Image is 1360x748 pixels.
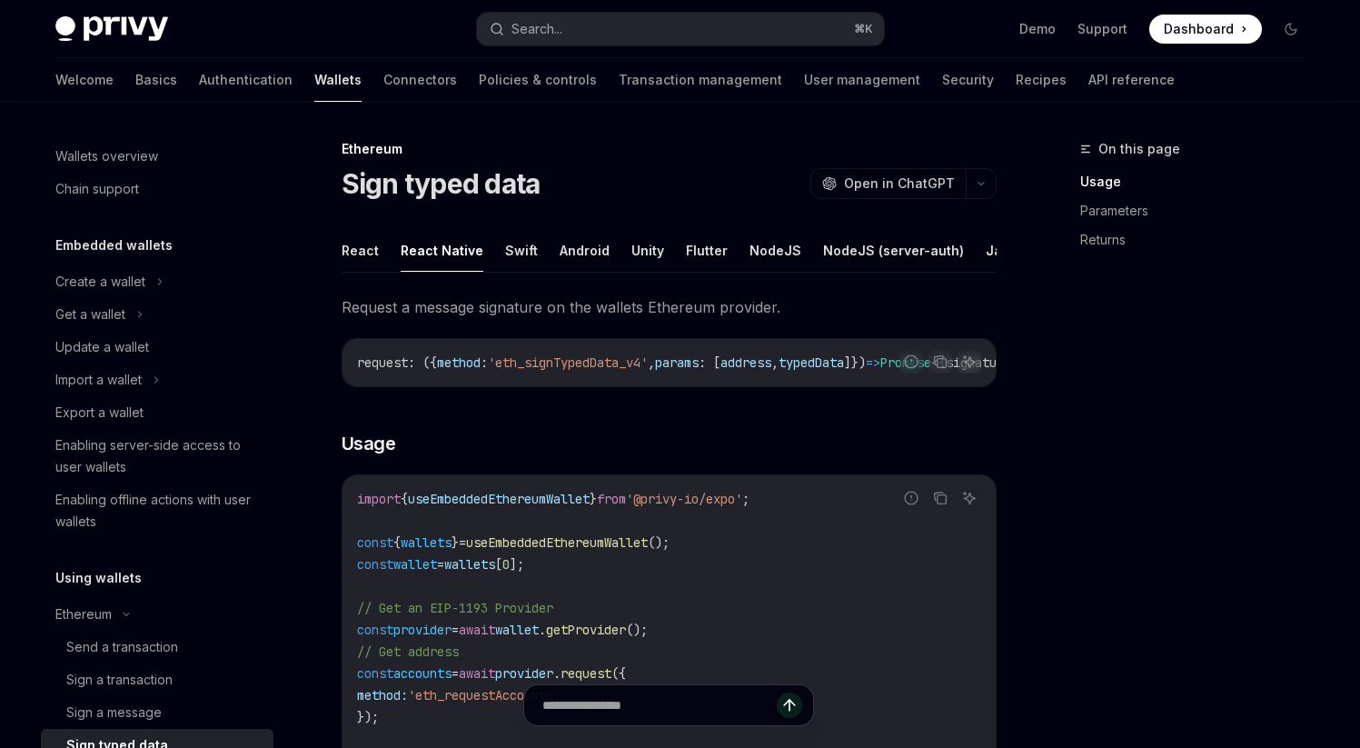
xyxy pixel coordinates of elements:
[357,643,459,660] span: // Get address
[742,491,749,507] span: ;
[135,58,177,102] a: Basics
[928,350,952,374] button: Copy the contents from the code block
[477,13,884,45] button: Search...⌘K
[199,58,293,102] a: Authentication
[401,534,452,551] span: wallets
[459,534,466,551] span: =
[357,491,401,507] span: import
[495,665,553,682] span: provider
[393,534,401,551] span: {
[55,16,168,42] img: dark logo
[459,665,495,682] span: await
[1098,138,1180,160] span: On this page
[854,22,873,36] span: ⌘ K
[357,556,393,573] span: const
[495,556,502,573] span: [
[560,229,610,272] button: Android
[481,354,488,371] span: :
[1019,20,1056,38] a: Demo
[479,58,597,102] a: Policies & controls
[488,354,648,371] span: 'eth_signTypedData_v4'
[986,229,1018,272] button: Java
[342,140,997,158] div: Ethereum
[619,58,782,102] a: Transaction management
[41,484,273,538] a: Enabling offline actions with user wallets
[357,354,408,371] span: request
[844,354,866,371] span: ]})
[452,622,459,638] span: =
[686,229,728,272] button: Flutter
[626,491,742,507] span: '@privy-io/expo'
[749,229,801,272] button: NodeJS
[55,603,112,625] div: Ethereum
[401,491,408,507] span: {
[779,354,844,371] span: typedData
[41,396,273,429] a: Export a wallet
[655,354,699,371] span: params
[899,486,923,510] button: Report incorrect code
[590,491,597,507] span: }
[357,622,393,638] span: const
[314,58,362,102] a: Wallets
[810,168,966,199] button: Open in ChatGPT
[66,702,162,723] div: Sign a message
[611,665,626,682] span: ({
[511,18,562,40] div: Search...
[41,173,273,205] a: Chain support
[495,622,539,638] span: wallet
[777,693,802,718] button: Send message
[437,556,444,573] span: =
[502,556,510,573] span: 0
[648,534,670,551] span: ();
[771,354,779,371] span: ,
[41,140,273,173] a: Wallets overview
[41,663,273,696] a: Sign a transaction
[444,556,495,573] span: wallets
[393,665,452,682] span: accounts
[1164,20,1234,38] span: Dashboard
[55,58,114,102] a: Welcome
[823,229,964,272] button: NodeJS (server-auth)
[626,622,648,638] span: ();
[561,665,611,682] span: request
[466,534,648,551] span: useEmbeddedEthereumWallet
[55,336,149,358] div: Update a wallet
[1077,20,1127,38] a: Support
[55,567,142,589] h5: Using wallets
[41,631,273,663] a: Send a transaction
[55,369,142,391] div: Import a wallet
[41,696,273,729] a: Sign a message
[55,178,139,200] div: Chain support
[41,331,273,364] a: Update a wallet
[720,354,771,371] span: address
[1080,167,1320,196] a: Usage
[383,58,457,102] a: Connectors
[510,556,524,573] span: ];
[357,600,553,616] span: // Get an EIP-1193 Provider
[401,229,483,272] button: React Native
[1088,58,1175,102] a: API reference
[505,229,538,272] button: Swift
[342,294,997,320] span: Request a message signature on the wallets Ethereum provider.
[55,489,263,533] div: Enabling offline actions with user wallets
[41,429,273,484] a: Enabling server-side access to user wallets
[357,665,393,682] span: const
[1080,225,1320,254] a: Returns
[393,556,437,573] span: wallet
[55,402,144,424] div: Export a wallet
[899,350,923,374] button: Report incorrect code
[437,354,481,371] span: method
[804,58,920,102] a: User management
[546,622,626,638] span: getProvider
[648,354,655,371] span: ,
[928,486,952,510] button: Copy the contents from the code block
[66,669,173,691] div: Sign a transaction
[844,175,955,193] span: Open in ChatGPT
[866,354,880,371] span: =>
[1080,196,1320,225] a: Parameters
[1276,15,1305,44] button: Toggle dark mode
[55,234,173,256] h5: Embedded wallets
[553,665,561,682] span: .
[699,354,720,371] span: : [
[1016,58,1067,102] a: Recipes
